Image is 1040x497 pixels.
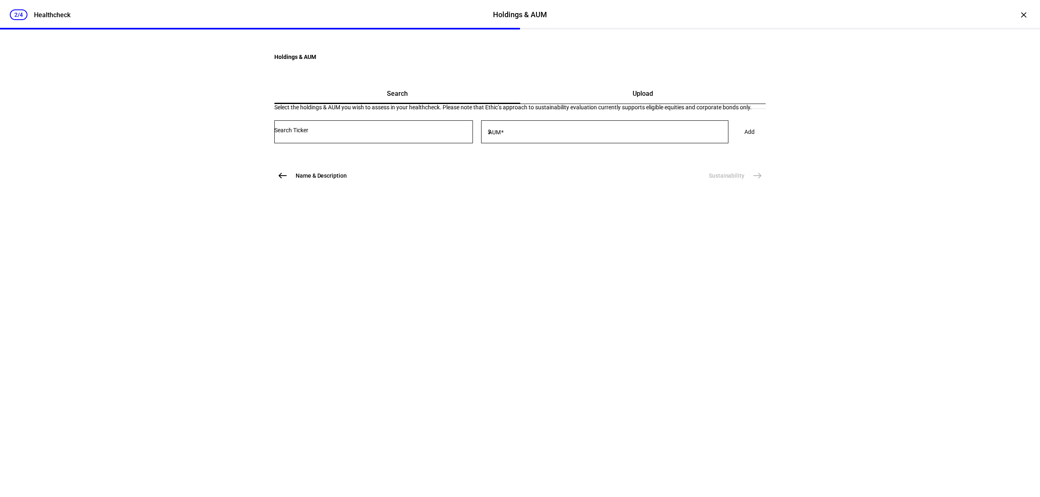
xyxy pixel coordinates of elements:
button: Name & Description [274,167,352,184]
span: Search [387,90,408,97]
mat-icon: west [278,171,287,181]
div: Select the holdings & AUM you wish to assess in your healthcheck. Please note that Ethic’s approa... [274,104,766,111]
input: Number [274,127,473,133]
span: Name & Description [296,172,347,180]
div: Healthcheck [34,11,70,19]
span: $ [488,129,491,135]
span: Upload [633,90,653,97]
h4: Holdings & AUM [274,54,766,60]
div: × [1017,8,1030,21]
div: Holdings & AUM [493,9,547,20]
div: 2/4 [10,9,27,20]
mat-label: AUM [488,129,501,136]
